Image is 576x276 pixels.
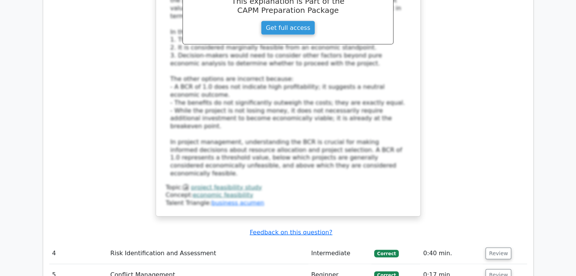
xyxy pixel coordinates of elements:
[308,243,371,264] td: Intermediate
[49,243,108,264] td: 4
[166,184,411,207] div: Talent Triangle:
[193,191,253,198] a: economic feasibility
[107,243,308,264] td: Risk Identification and Assessment
[420,243,482,264] td: 0:40 min.
[374,250,399,257] span: Correct
[166,184,411,192] div: Topic:
[485,248,511,259] button: Review
[191,184,262,191] a: project feasibility study
[211,199,264,206] a: business acumen
[166,191,411,199] div: Concept:
[261,21,315,35] a: Get full access
[250,229,332,236] a: Feedback on this question?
